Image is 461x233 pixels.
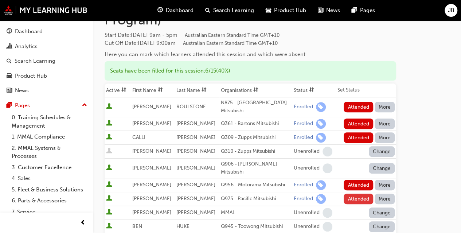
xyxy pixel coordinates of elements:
div: Unenrolled [294,165,320,172]
button: JB [445,4,457,17]
div: Seats have been filled for this session : 6 / 15 ( 40% ) [105,61,396,81]
a: 1. MMAL Compliance [9,131,90,143]
span: User is active [106,223,112,230]
span: [PERSON_NAME] [176,148,215,154]
div: Enrolled [294,182,313,189]
a: car-iconProduct Hub [260,3,312,18]
button: More [375,194,395,204]
div: MMAL [221,209,291,217]
a: news-iconNews [312,3,346,18]
img: mmal [4,5,87,15]
span: User is active [106,195,112,202]
div: News [15,86,29,95]
a: 4. Sales [9,173,90,184]
div: Q975 - Pacific Mitsubishi [221,195,291,203]
span: sorting-icon [158,87,163,93]
button: Attended [344,180,373,190]
span: [PERSON_NAME] [132,209,171,215]
button: Change [369,163,395,174]
span: up-icon [82,101,87,110]
a: guage-iconDashboard [152,3,199,18]
span: [PERSON_NAME] [176,120,215,127]
a: Product Hub [3,69,90,83]
div: Q945 - Toowong Mitsubishi [221,222,291,231]
a: search-iconSearch Learning [199,3,260,18]
th: Toggle SortBy [175,84,219,97]
span: JB [448,6,454,15]
span: User is active [106,120,112,127]
button: Change [369,221,395,232]
div: Q310 - Zupps Mitsubishi [221,147,291,156]
span: pages-icon [352,6,357,15]
span: [PERSON_NAME] [132,182,171,188]
button: Attended [344,132,373,143]
span: [PERSON_NAME] [176,182,215,188]
button: More [375,119,395,129]
div: Q361 - Bartons Mitsubishi [221,120,291,128]
th: Toggle SortBy [219,84,292,97]
span: guage-icon [157,6,163,15]
span: [PERSON_NAME] [132,148,171,154]
span: news-icon [7,88,12,94]
span: News [326,6,340,15]
th: Set Status [336,84,396,97]
button: Pages [3,99,90,112]
span: [PERSON_NAME] [176,165,215,171]
span: pages-icon [7,102,12,109]
span: sorting-icon [253,87,258,93]
a: Search Learning [3,54,90,68]
div: Product Hub [15,72,47,80]
span: [PERSON_NAME] [176,195,215,202]
span: Cut Off Date : [DATE] 9:00am [105,40,278,46]
button: More [375,180,395,190]
span: CALLI [132,134,145,140]
span: learningRecordVerb_NONE-icon [323,163,332,173]
button: Attended [344,119,373,129]
span: news-icon [318,6,323,15]
span: search-icon [7,58,12,65]
span: sorting-icon [202,87,207,93]
span: ROULSTONE [176,104,206,110]
th: Toggle SortBy [292,84,336,97]
span: prev-icon [80,218,86,228]
button: Change [369,207,395,218]
span: [PERSON_NAME] [176,134,215,140]
span: learningRecordVerb_ENROLL-icon [316,194,326,204]
span: sorting-icon [309,87,314,93]
div: Enrolled [294,120,313,127]
span: learningRecordVerb_NONE-icon [323,147,332,156]
div: Enrolled [294,104,313,110]
button: DashboardAnalyticsSearch LearningProduct HubNews [3,23,90,99]
a: 5. Fleet & Business Solutions [9,184,90,195]
div: Q956 - Motorama Mitsubishi [221,181,291,189]
div: Dashboard [15,27,43,36]
span: sorting-icon [121,87,126,93]
span: learningRecordVerb_NONE-icon [323,208,332,218]
th: Toggle SortBy [105,84,131,97]
button: Attended [344,194,373,204]
button: Change [369,146,395,157]
span: Pages [360,6,375,15]
button: More [375,102,395,112]
a: News [3,84,90,97]
div: Enrolled [294,134,313,141]
span: HUKE [176,223,190,229]
span: User is active [106,164,112,172]
span: [PERSON_NAME] [132,195,171,202]
span: learningRecordVerb_NONE-icon [323,222,332,232]
span: [PERSON_NAME] [132,120,171,127]
div: Here you can mark which learners attended this session and which were absent. [105,50,396,59]
div: Pages [15,101,30,110]
div: Unenrolled [294,223,320,230]
button: Attended [344,102,373,112]
div: N875 - [GEOGRAPHIC_DATA] Mitsubishi [221,99,291,115]
div: Unenrolled [294,148,320,155]
span: learningRecordVerb_ENROLL-icon [316,180,326,190]
div: Analytics [15,42,38,51]
a: 2. MMAL Systems & Processes [9,143,90,162]
div: Search Learning [15,57,55,65]
span: search-icon [205,6,210,15]
a: 3. Customer Excellence [9,162,90,173]
span: Dashboard [166,6,194,15]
